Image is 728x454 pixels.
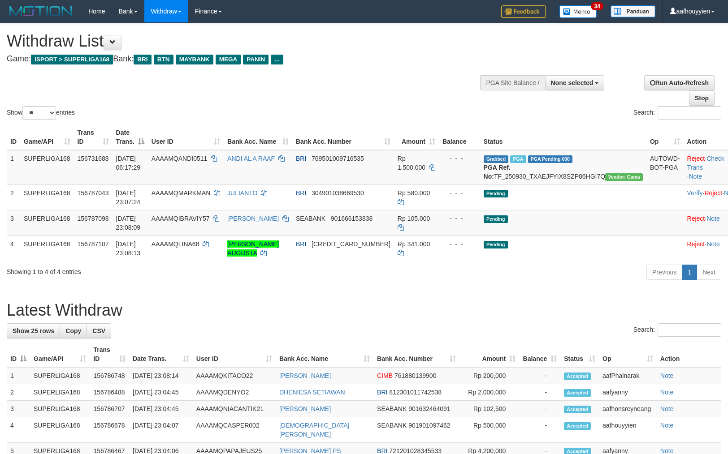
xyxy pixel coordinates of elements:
div: Showing 1 to 4 of 4 entries [7,264,297,276]
td: [DATE] 23:04:45 [129,384,193,401]
span: BRI [377,389,387,396]
span: CSV [92,327,105,334]
span: Accepted [564,373,591,380]
th: Game/API: activate to sort column ascending [20,124,74,150]
td: 4 [7,417,30,443]
span: BTN [154,55,173,64]
a: Note [660,405,674,412]
a: ANDI AL A RAAF [227,155,275,162]
span: MAYBANK [176,55,213,64]
span: SEABANK [296,215,325,222]
td: AUTOWD-BOT-PGA [646,150,684,185]
td: SUPERLIGA168 [30,367,90,384]
th: Action [657,342,721,367]
span: MEGA [216,55,241,64]
th: Status: activate to sort column ascending [560,342,599,367]
td: Rp 500,000 [459,417,519,443]
span: 156731688 [78,155,109,162]
th: Op: activate to sort column ascending [599,342,657,367]
th: Amount: activate to sort column ascending [394,124,439,150]
span: Copy 678001028514536 to clipboard [312,240,390,248]
span: PGA Pending [528,155,573,163]
span: Pending [484,190,508,197]
td: 3 [7,401,30,417]
span: PANIN [243,55,269,64]
span: SEABANK [377,405,407,412]
a: Run Auto-Refresh [644,75,715,90]
span: Rp 341.000 [398,240,430,248]
a: Reject [687,240,705,248]
span: [DATE] 23:08:09 [116,215,141,231]
a: DHENIESA SETIAWAN [279,389,345,396]
span: Rp 1.500.000 [398,155,425,171]
h4: Game: Bank: [7,55,477,64]
td: aafhouyyien [599,417,657,443]
div: - - - [442,240,477,248]
a: Previous [646,265,682,280]
span: CIMB [377,372,393,379]
span: Copy 812301011742538 to clipboard [389,389,442,396]
td: SUPERLIGA168 [20,236,74,261]
span: ... [271,55,283,64]
th: ID [7,124,20,150]
td: - [519,417,560,443]
h1: Latest Withdraw [7,301,721,319]
td: - [519,401,560,417]
label: Search: [633,323,721,337]
span: [DATE] 06:17:29 [116,155,141,171]
td: AAAAMQKITACO22 [193,367,276,384]
span: Copy 901632464091 to clipboard [408,405,450,412]
a: Copy [60,323,87,338]
td: SUPERLIGA168 [30,384,90,401]
th: User ID: activate to sort column ascending [193,342,276,367]
button: None selected [545,75,605,90]
img: Button%20Memo.svg [559,5,597,18]
span: 34 [591,2,603,10]
span: Copy 304901038669530 to clipboard [312,189,364,197]
span: BRI [296,240,306,248]
select: Showentries [22,106,56,120]
th: Amount: activate to sort column ascending [459,342,519,367]
span: Accepted [564,389,591,397]
td: 156786488 [90,384,129,401]
td: aafyanny [599,384,657,401]
span: AAAAMQIBRAVIY57 [152,215,210,222]
td: SUPERLIGA168 [20,150,74,185]
td: Rp 2,000,000 [459,384,519,401]
th: Bank Acc. Name: activate to sort column ascending [276,342,373,367]
span: None selected [551,79,594,86]
td: 156786748 [90,367,129,384]
input: Search: [658,323,721,337]
td: 156786678 [90,417,129,443]
span: [DATE] 23:08:13 [116,240,141,257]
div: - - - [442,154,477,163]
td: AAAAMQNIACANTIK21 [193,401,276,417]
td: TF_250930_TXAEJFYIX8SZP86HGI7Q [480,150,646,185]
span: BRI [134,55,151,64]
span: Accepted [564,422,591,430]
a: Stop [689,90,715,106]
td: 4 [7,236,20,261]
a: [PERSON_NAME] [227,215,279,222]
a: [PERSON_NAME] AUGUSTA [227,240,279,257]
span: AAAAMQLINA68 [152,240,199,248]
a: Note [660,422,674,429]
a: [PERSON_NAME] [279,405,331,412]
span: 156787107 [78,240,109,248]
a: Note [706,240,720,248]
span: Rp 580.000 [398,189,430,197]
label: Search: [633,106,721,120]
a: Reject [704,189,722,197]
img: Feedback.jpg [501,5,546,18]
a: Reject [687,155,705,162]
span: AAAAMQANDI0511 [152,155,208,162]
span: 156787098 [78,215,109,222]
td: Rp 102,500 [459,401,519,417]
span: Pending [484,215,508,223]
th: Bank Acc. Name: activate to sort column ascending [224,124,292,150]
a: Note [689,173,702,180]
td: - [519,367,560,384]
td: aafPhalnarak [599,367,657,384]
div: - - - [442,214,477,223]
a: CSV [87,323,111,338]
